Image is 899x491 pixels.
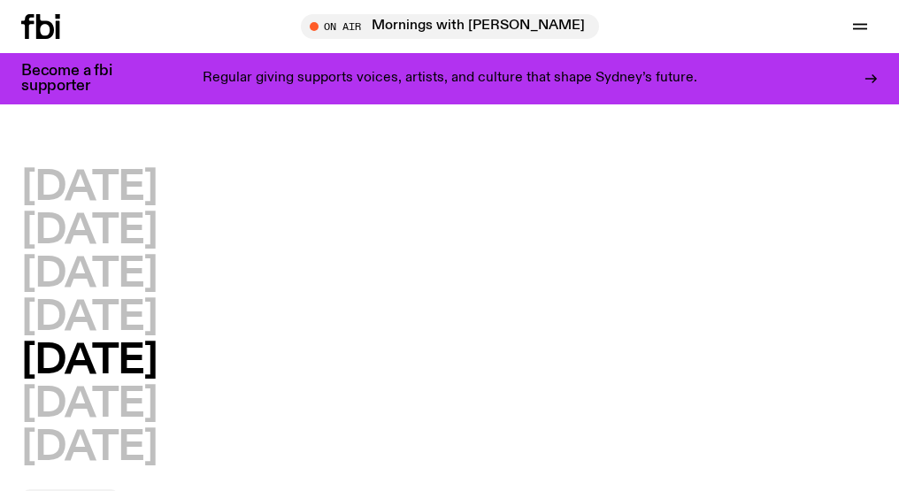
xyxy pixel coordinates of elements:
[21,211,157,251] button: [DATE]
[301,14,599,39] button: On AirMornings with [PERSON_NAME]
[21,255,157,295] button: [DATE]
[21,168,157,208] button: [DATE]
[203,71,697,87] p: Regular giving supports voices, artists, and culture that shape Sydney’s future.
[21,341,157,381] button: [DATE]
[21,64,134,94] h3: Become a fbi supporter
[21,385,157,425] button: [DATE]
[21,428,157,468] button: [DATE]
[21,298,157,338] button: [DATE]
